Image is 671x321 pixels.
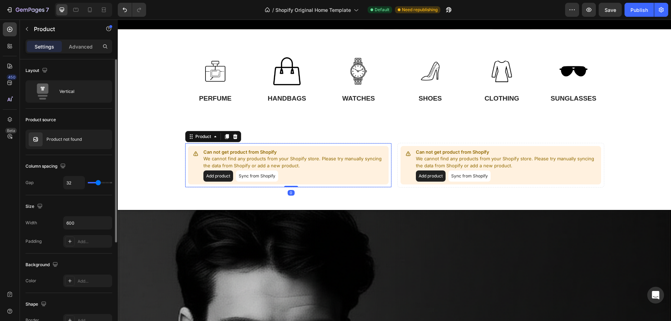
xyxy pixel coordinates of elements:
[86,151,115,162] button: Add product
[64,217,112,229] input: Auto
[86,136,268,149] p: We cannot find any products from your Shopify store. Please try manually syncing the data from Sh...
[26,220,37,226] div: Width
[155,38,183,66] img: Alt Image
[46,6,49,14] p: 7
[26,180,34,186] div: Gap
[29,132,43,146] img: no image transparent
[275,6,351,14] span: Shopify Original Home Template
[26,260,59,270] div: Background
[630,6,648,14] div: Publish
[35,43,54,50] p: Settings
[46,137,82,142] p: Product not found
[283,75,342,83] p: SHOES
[272,6,274,14] span: /
[26,278,36,284] div: Color
[118,151,160,162] button: Sync from Shopify
[78,239,110,245] div: Add...
[625,3,654,17] button: Publish
[26,300,48,309] div: Shape
[26,238,42,245] div: Padding
[605,7,616,13] span: Save
[64,176,85,189] input: Auto
[7,74,17,80] div: 450
[426,75,486,83] p: SUNGLASSES
[26,117,56,123] div: Product source
[76,114,95,120] div: Product
[59,83,102,100] div: Vertical
[298,38,326,66] img: Alt Image
[78,278,110,284] div: Add...
[86,129,268,136] p: Can not get product from Shopify
[118,3,146,17] div: Undo/Redo
[170,170,177,176] div: 0
[298,151,328,162] button: Add product
[298,129,481,136] p: Can not get product from Shopify
[5,128,17,133] div: Beta
[354,75,414,83] p: CLOTHING
[227,38,255,66] img: Alt Image
[442,38,470,66] img: Alt Image
[370,38,398,66] img: Alt Image
[298,136,481,149] p: We cannot find any products from your Shopify store. Please try manually syncing the data from Sh...
[118,20,671,321] iframe: To enrich screen reader interactions, please activate Accessibility in Grammarly extension settings
[211,75,271,83] p: WATCHES
[26,66,49,75] div: Layout
[402,7,438,13] span: Need republishing
[69,43,93,50] p: Advanced
[375,7,389,13] span: Default
[647,287,664,304] div: Open Intercom Messenger
[139,75,199,83] p: HANDBAGS
[331,151,373,162] button: Sync from Shopify
[34,25,93,33] p: Product
[26,162,67,171] div: Column spacing
[3,3,52,17] button: 7
[599,3,622,17] button: Save
[26,202,44,211] div: Size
